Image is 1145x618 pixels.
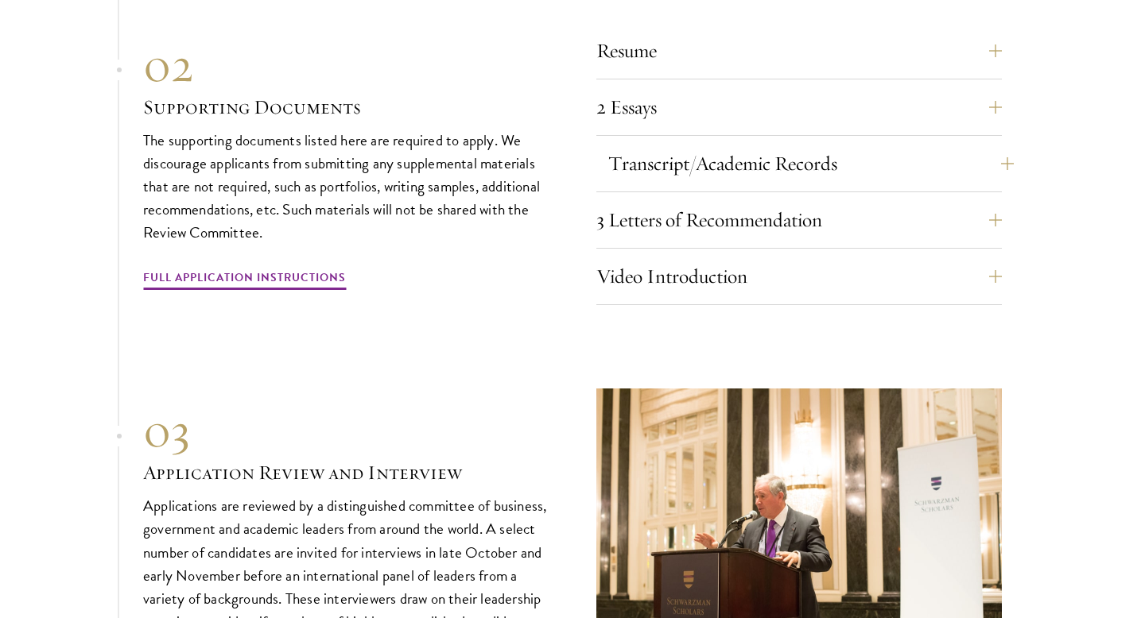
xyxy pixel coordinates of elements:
[143,459,549,486] h3: Application Review and Interview
[143,268,346,292] a: Full Application Instructions
[143,37,549,94] div: 02
[143,94,549,121] h3: Supporting Documents
[596,201,1002,239] button: 3 Letters of Recommendation
[143,129,549,244] p: The supporting documents listed here are required to apply. We discourage applicants from submitt...
[596,32,1002,70] button: Resume
[143,402,549,459] div: 03
[596,88,1002,126] button: 2 Essays
[596,257,1002,295] button: Video Introduction
[608,145,1014,183] button: Transcript/Academic Records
